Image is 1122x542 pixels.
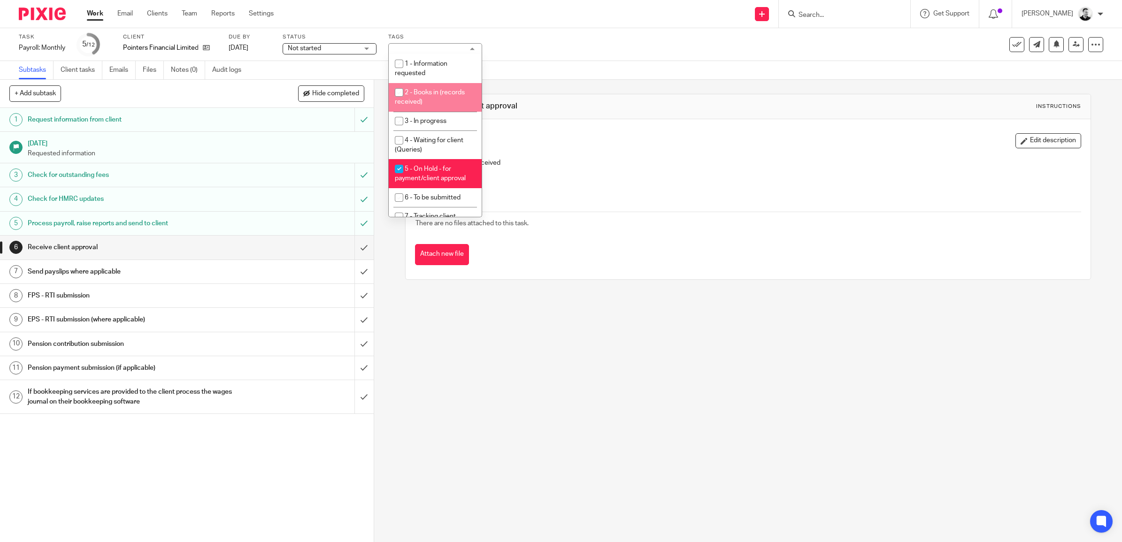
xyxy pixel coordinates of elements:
p: Requested information [28,149,364,158]
button: + Add subtask [9,85,61,101]
h1: Process payroll, raise reports and send to client [28,216,239,230]
div: 11 [9,361,23,374]
span: [DATE] [229,45,248,51]
span: 4 - Waiting for client (Queries) [395,137,463,153]
button: Edit description [1015,133,1081,148]
h1: EPS - RTI submission (where applicable) [28,313,239,327]
img: Dave_2025.jpg [1078,7,1093,22]
span: 1 - Information requested [395,61,447,77]
button: Attach new file [415,244,469,265]
h1: Send payslips where applicable [28,265,239,279]
span: 6 - To be submitted [405,194,461,201]
a: Files [143,61,164,79]
div: 10 [9,337,23,351]
div: 6 [9,241,23,254]
h1: Pension payment submission (if applicable) [28,361,239,375]
input: Search [798,11,882,20]
span: 3 - In progress [405,118,446,124]
a: Subtasks [19,61,54,79]
a: Client tasks [61,61,102,79]
span: 2 - Books in (records received) [395,89,465,106]
h1: FPS - RTI submission [28,289,239,303]
span: 7 - Tracking client refund/adj to BKG req. [395,213,459,229]
a: Clients [147,9,168,18]
label: Client [123,33,217,41]
span: Get Support [933,10,969,17]
h1: Receive client approval [435,101,768,111]
div: 5 [82,39,95,50]
label: Status [283,33,377,41]
a: Notes (0) [171,61,205,79]
div: 8 [9,289,23,302]
a: Settings [249,9,274,18]
div: Payroll: Monthly [19,43,65,53]
span: 5 - On Hold - for payment/client approval [395,166,466,182]
span: Not started [288,45,321,52]
span: Hide completed [312,90,359,98]
div: 4 [9,193,23,206]
a: Email [117,9,133,18]
img: Pixie [19,8,66,20]
p: Pointers Financial Limited [123,43,198,53]
h1: Check for HMRC updates [28,192,239,206]
p: Client approval received [430,158,1081,168]
label: Due by [229,33,271,41]
label: Task [19,33,65,41]
div: 1 [9,113,23,126]
h1: Pension contribution submission [28,337,239,351]
small: /12 [86,42,95,47]
button: Hide completed [298,85,364,101]
span: There are no files attached to this task. [415,220,529,227]
div: 3 [9,168,23,182]
div: 9 [9,313,23,326]
a: Reports [211,9,235,18]
h1: If bookkeeping services are provided to the client process the wages journal on their bookkeeping... [28,385,239,409]
a: Audit logs [212,61,248,79]
div: 5 [9,217,23,230]
h1: Request information from client [28,113,239,127]
div: 12 [9,390,23,404]
p: [PERSON_NAME] [1022,9,1073,18]
a: Team [182,9,197,18]
h1: Receive client approval [28,240,239,254]
h1: Check for outstanding fees [28,168,239,182]
a: Work [87,9,103,18]
h1: [DATE] [28,137,364,148]
div: Instructions [1036,103,1081,110]
div: 7 [9,265,23,278]
label: Tags [388,33,482,41]
a: Emails [109,61,136,79]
